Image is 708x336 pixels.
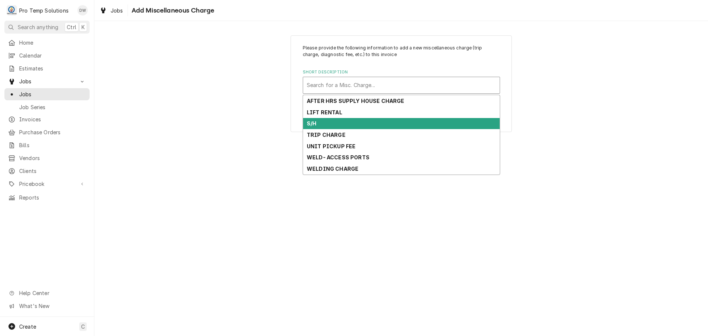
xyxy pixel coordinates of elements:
div: Short Description [303,69,500,93]
span: Bills [19,141,86,149]
button: Search anythingCtrlK [4,21,90,34]
span: Search anything [18,23,58,31]
a: Reports [4,191,90,204]
a: Clients [4,165,90,177]
span: Help Center [19,289,85,297]
div: Dana Williams's Avatar [77,5,88,15]
span: Pricebook [19,180,75,188]
a: Calendar [4,49,90,62]
a: Go to Jobs [4,75,90,87]
a: Purchase Orders [4,126,90,138]
span: What's New [19,302,85,310]
strong: S/H [307,120,316,127]
strong: LIFT RENTAL [307,109,342,115]
span: Purchase Orders [19,128,86,136]
a: Go to What's New [4,300,90,312]
strong: WELD- ACCESS PORTS [307,154,369,160]
strong: TRIP CHARGE [307,132,346,138]
span: Ctrl [67,23,76,31]
div: Pro Temp Solutions [19,7,69,14]
strong: WELDING CHARGE [307,166,358,172]
div: Line Item Create/Update [291,35,512,132]
a: Jobs [97,4,126,17]
div: Line Item Create/Update Form [303,45,500,94]
label: Short Description [303,69,500,75]
a: Jobs [4,88,90,100]
span: Add Miscellaneous Charge [129,6,215,15]
a: Home [4,37,90,49]
a: Bills [4,139,90,151]
a: Go to Pricebook [4,178,90,190]
span: Reports [19,194,86,201]
a: Estimates [4,62,90,75]
a: Job Series [4,101,90,113]
a: Invoices [4,113,90,125]
span: C [81,323,85,330]
span: Jobs [19,77,75,85]
a: Go to Help Center [4,287,90,299]
span: Calendar [19,52,86,59]
strong: UNIT PICKUP FEE [307,143,355,149]
span: K [81,23,85,31]
span: Clients [19,167,86,175]
div: DW [77,5,88,15]
span: Create [19,323,36,330]
span: Invoices [19,115,86,123]
strong: AFTER HRS SUPPLY HOUSE CHARGE [307,98,405,104]
div: P [7,5,17,15]
span: Vendors [19,154,86,162]
a: Vendors [4,152,90,164]
p: Please provide the following information to add a new miscellaneous charge (trip charge, diagnost... [303,45,500,58]
span: Home [19,39,86,46]
span: Job Series [19,103,86,111]
span: Jobs [111,7,123,14]
span: Estimates [19,65,86,72]
div: Pro Temp Solutions's Avatar [7,5,17,15]
span: Jobs [19,90,86,98]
